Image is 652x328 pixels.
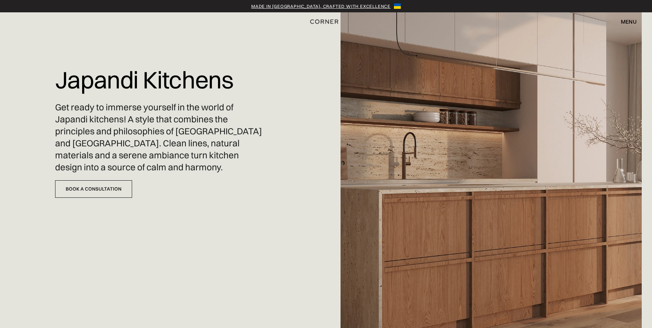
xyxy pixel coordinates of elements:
div: menu [614,16,637,27]
a: Made in [GEOGRAPHIC_DATA], crafted with excellence [251,3,391,10]
p: Get ready to immerse yourself in the world of Japandi kitchens! A style that combines the princip... [55,101,267,174]
a: home [302,17,351,26]
a: Book a Consultation [55,180,132,198]
div: menu [621,19,637,24]
h1: Japandi Kitchens [55,62,233,98]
